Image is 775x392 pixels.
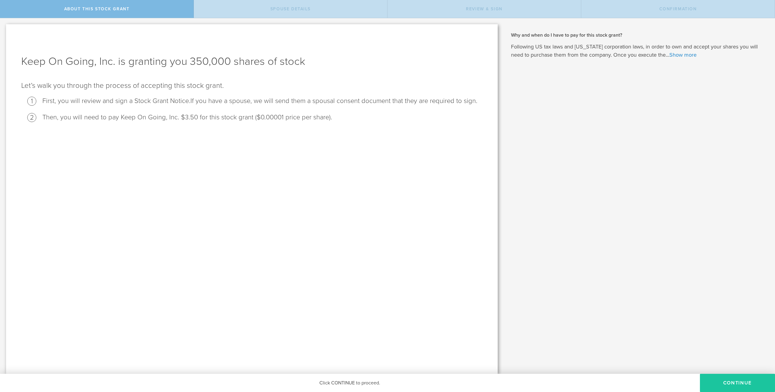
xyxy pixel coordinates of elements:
span: Review & Sign [466,6,503,12]
h2: Why and when do I have to pay for this stock grant? [511,32,766,38]
p: Let’s walk you through the process of accepting this stock grant . [21,81,483,91]
iframe: Chat Widget [745,345,775,374]
a: Show more [669,51,697,58]
span: About this stock grant [64,6,130,12]
span: Confirmation [659,6,697,12]
button: CONTINUE [700,374,775,392]
li: Then, you will need to pay Keep On Going, Inc. $3.50 for this stock grant ($0.00001 price per sha... [42,113,483,122]
h1: Keep On Going, Inc. is granting you 350,000 shares of stock [21,54,483,69]
span: Spouse Details [270,6,311,12]
p: Following US tax laws and [US_STATE] corporation laws, in order to own and accept your shares you... [511,43,766,59]
span: If you have a spouse, we will send them a spousal consent document that they are required to sign. [190,97,477,105]
div: Widget de chat [745,345,775,374]
li: First, you will review and sign a Stock Grant Notice. [42,97,483,105]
